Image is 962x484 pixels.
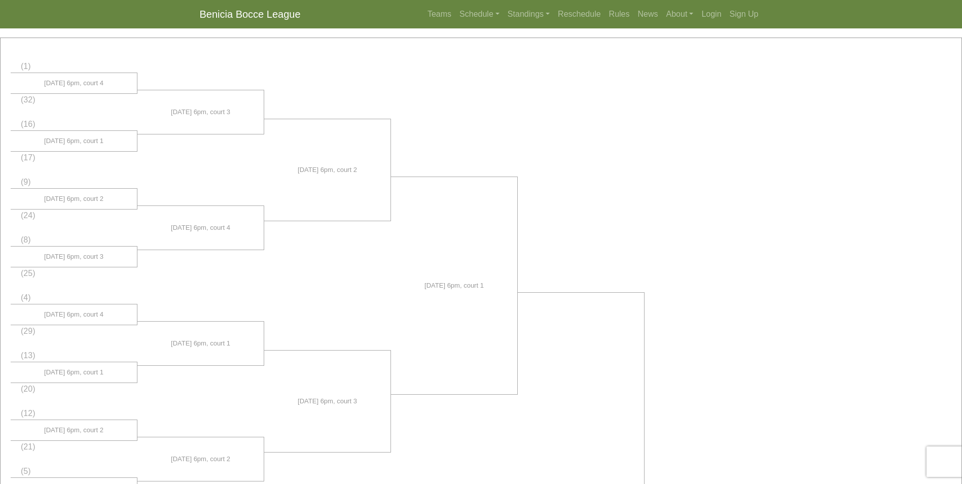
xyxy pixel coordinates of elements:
[44,136,103,146] span: [DATE] 6pm, court 1
[44,309,103,320] span: [DATE] 6pm, court 4
[424,281,484,291] span: [DATE] 6pm, court 1
[171,454,230,464] span: [DATE] 6pm, court 2
[171,223,230,233] span: [DATE] 6pm, court 4
[554,4,605,24] a: Reschedule
[504,4,554,24] a: Standings
[21,211,35,220] span: (24)
[455,4,504,24] a: Schedule
[21,293,31,302] span: (4)
[44,194,103,204] span: [DATE] 6pm, court 2
[21,442,35,451] span: (21)
[423,4,455,24] a: Teams
[21,95,35,104] span: (32)
[21,235,31,244] span: (8)
[726,4,763,24] a: Sign Up
[21,153,35,162] span: (17)
[21,62,31,71] span: (1)
[44,252,103,262] span: [DATE] 6pm, court 3
[21,327,35,335] span: (29)
[171,338,230,349] span: [DATE] 6pm, court 1
[605,4,634,24] a: Rules
[171,107,230,117] span: [DATE] 6pm, court 3
[21,178,31,186] span: (9)
[298,396,357,406] span: [DATE] 6pm, court 3
[44,425,103,435] span: [DATE] 6pm, court 2
[21,120,35,128] span: (16)
[21,467,31,475] span: (5)
[44,367,103,377] span: [DATE] 6pm, court 1
[44,78,103,88] span: [DATE] 6pm, court 4
[634,4,662,24] a: News
[21,409,35,418] span: (12)
[21,385,35,393] span: (20)
[662,4,698,24] a: About
[21,269,35,278] span: (25)
[200,4,301,24] a: Benicia Bocce League
[697,4,725,24] a: Login
[21,351,35,360] span: (13)
[298,165,357,175] span: [DATE] 6pm, court 2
